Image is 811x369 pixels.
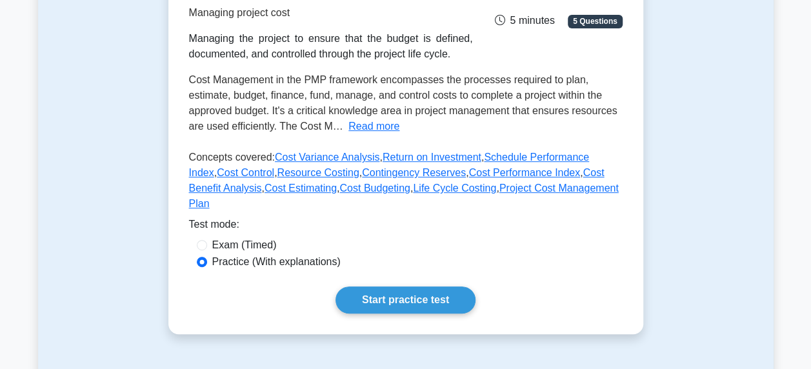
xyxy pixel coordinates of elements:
[217,167,274,178] a: Cost Control
[212,254,341,270] label: Practice (With explanations)
[189,31,473,62] div: Managing the project to ensure that the budget is defined, documented, and controlled through the...
[494,15,554,26] span: 5 minutes
[362,167,466,178] a: Contingency Reserves
[189,183,619,209] a: Project Cost Management Plan
[275,152,379,163] a: Cost Variance Analysis
[212,237,277,253] label: Exam (Timed)
[383,152,481,163] a: Return on Investment
[335,286,476,314] a: Start practice test
[277,167,359,178] a: Resource Costing
[348,119,399,134] button: Read more
[189,74,617,132] span: Cost Management in the PMP framework encompasses the processes required to plan, estimate, budget...
[189,5,473,21] p: Managing project cost
[568,15,622,28] span: 5 Questions
[339,183,410,194] a: Cost Budgeting
[189,217,623,237] div: Test mode:
[469,167,581,178] a: Cost Performance Index
[413,183,496,194] a: Life Cycle Costing
[265,183,337,194] a: Cost Estimating
[189,150,623,217] p: Concepts covered: , , , , , , , , , , ,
